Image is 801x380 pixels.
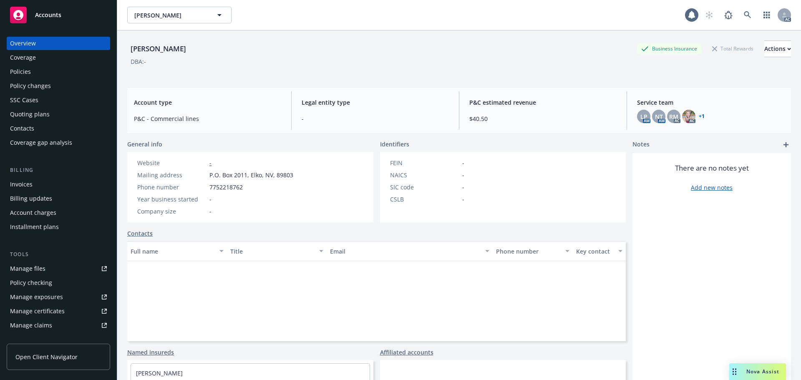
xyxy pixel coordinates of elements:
[127,140,162,148] span: General info
[469,114,617,123] span: $40.50
[10,262,45,275] div: Manage files
[7,136,110,149] a: Coverage gap analysis
[7,79,110,93] a: Policy changes
[637,98,784,107] span: Service team
[691,183,733,192] a: Add new notes
[739,7,756,23] a: Search
[15,352,78,361] span: Open Client Navigator
[390,171,459,179] div: NAICS
[781,140,791,150] a: add
[127,7,232,23] button: [PERSON_NAME]
[10,37,36,50] div: Overview
[7,250,110,259] div: Tools
[10,333,49,346] div: Manage BORs
[7,220,110,234] a: Installment plans
[7,192,110,205] a: Billing updates
[134,98,281,107] span: Account type
[327,241,493,261] button: Email
[380,140,409,148] span: Identifiers
[134,114,281,123] span: P&C - Commercial lines
[137,159,206,167] div: Website
[701,7,718,23] a: Start snowing
[390,183,459,191] div: SIC code
[764,40,791,57] button: Actions
[137,183,206,191] div: Phone number
[10,65,31,78] div: Policies
[7,276,110,289] a: Policy checking
[10,136,72,149] div: Coverage gap analysis
[131,57,146,66] div: DBA: -
[380,348,433,357] a: Affiliated accounts
[209,171,293,179] span: P.O. Box 2011, Elko, NV, 89803
[7,166,110,174] div: Billing
[7,51,110,64] a: Coverage
[137,195,206,204] div: Year business started
[10,79,51,93] div: Policy changes
[7,305,110,318] a: Manage certificates
[640,112,647,121] span: LP
[390,159,459,167] div: FEIN
[209,183,243,191] span: 7752218762
[230,247,314,256] div: Title
[35,12,61,18] span: Accounts
[10,220,59,234] div: Installment plans
[134,11,207,20] span: [PERSON_NAME]
[127,229,153,238] a: Contacts
[7,206,110,219] a: Account charges
[227,241,327,261] button: Title
[136,369,183,377] a: [PERSON_NAME]
[758,7,775,23] a: Switch app
[729,363,786,380] button: Nova Assist
[655,112,663,121] span: NT
[573,241,626,261] button: Key contact
[131,247,214,256] div: Full name
[746,368,779,375] span: Nova Assist
[330,247,480,256] div: Email
[493,241,572,261] button: Phone number
[7,319,110,332] a: Manage claims
[675,163,749,173] span: There are no notes yet
[576,247,613,256] div: Key contact
[10,319,52,332] div: Manage claims
[699,114,705,119] a: +1
[632,140,650,150] span: Notes
[637,43,701,54] div: Business Insurance
[7,93,110,107] a: SSC Cases
[496,247,560,256] div: Phone number
[127,348,174,357] a: Named insureds
[302,98,449,107] span: Legal entity type
[7,65,110,78] a: Policies
[10,206,56,219] div: Account charges
[7,108,110,121] a: Quoting plans
[127,43,189,54] div: [PERSON_NAME]
[10,192,52,205] div: Billing updates
[10,178,33,191] div: Invoices
[669,112,678,121] span: RM
[462,159,464,167] span: -
[7,122,110,135] a: Contacts
[209,207,212,216] span: -
[10,108,50,121] div: Quoting plans
[462,171,464,179] span: -
[7,178,110,191] a: Invoices
[137,207,206,216] div: Company size
[302,114,449,123] span: -
[729,363,740,380] div: Drag to move
[10,122,34,135] div: Contacts
[7,290,110,304] a: Manage exposures
[469,98,617,107] span: P&C estimated revenue
[209,159,212,167] a: -
[10,305,65,318] div: Manage certificates
[764,41,791,57] div: Actions
[10,290,63,304] div: Manage exposures
[209,195,212,204] span: -
[708,43,758,54] div: Total Rewards
[10,276,52,289] div: Policy checking
[462,183,464,191] span: -
[127,241,227,261] button: Full name
[7,37,110,50] a: Overview
[10,51,36,64] div: Coverage
[7,3,110,27] a: Accounts
[137,171,206,179] div: Mailing address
